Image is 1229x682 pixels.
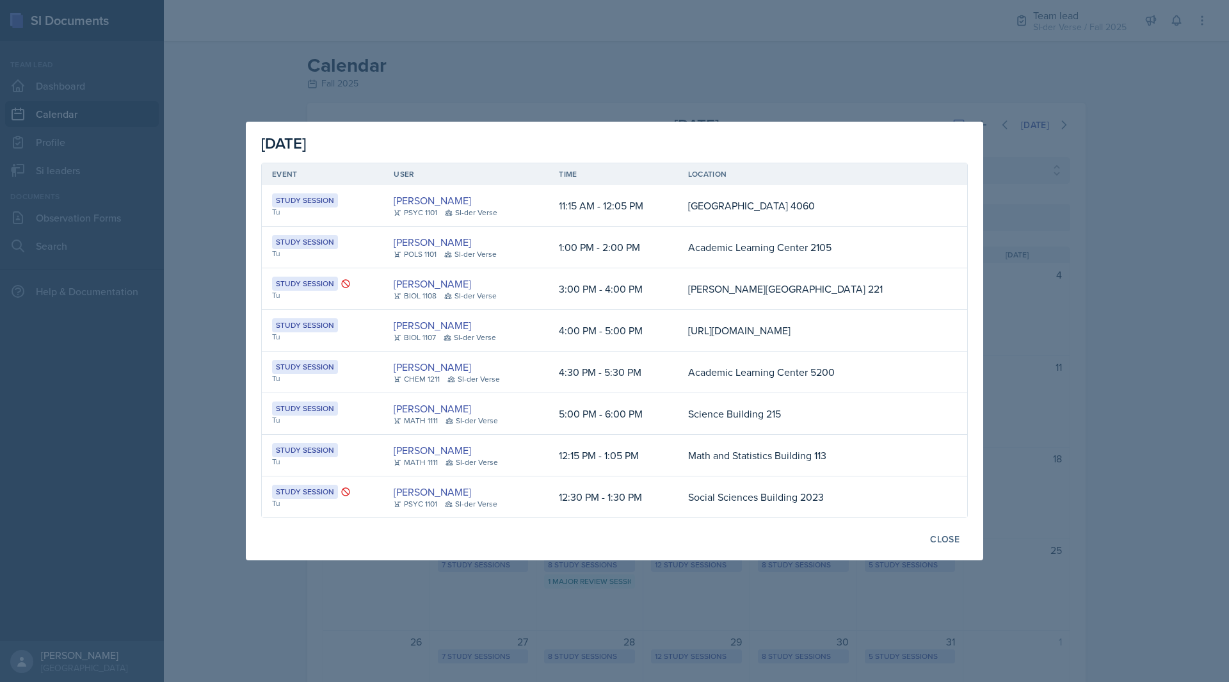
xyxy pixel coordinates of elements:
a: [PERSON_NAME] [394,359,471,375]
td: Academic Learning Center 2105 [678,227,942,268]
div: Study Session [272,235,338,249]
div: Study Session [272,318,338,332]
a: [PERSON_NAME] [394,318,471,333]
a: [PERSON_NAME] [394,276,471,291]
div: Study Session [272,485,338,499]
div: Study Session [272,360,338,374]
div: SI-der Verse [446,415,498,426]
th: Time [549,163,677,185]
div: Close [930,534,960,544]
div: BIOL 1107 [394,332,436,343]
div: MATH 1111 [394,457,438,468]
div: SI-der Verse [444,248,497,260]
a: [PERSON_NAME] [394,401,471,416]
td: [GEOGRAPHIC_DATA] 4060 [678,185,942,227]
td: 12:15 PM - 1:05 PM [549,435,677,476]
td: [PERSON_NAME][GEOGRAPHIC_DATA] 221 [678,268,942,310]
td: 12:30 PM - 1:30 PM [549,476,677,517]
div: SI-der Verse [444,332,496,343]
div: BIOL 1108 [394,290,437,302]
div: PSYC 1101 [394,207,437,218]
div: Study Session [272,277,338,291]
div: Tu [272,206,373,218]
a: [PERSON_NAME] [394,193,471,208]
td: 5:00 PM - 6:00 PM [549,393,677,435]
button: Close [922,528,968,550]
div: Study Session [272,443,338,457]
td: Math and Statistics Building 113 [678,435,942,476]
div: Tu [272,414,373,426]
div: Tu [272,248,373,259]
a: [PERSON_NAME] [394,484,471,499]
td: Science Building 215 [678,393,942,435]
div: Tu [272,456,373,467]
div: Tu [272,331,373,343]
div: POLS 1101 [394,248,437,260]
td: 3:00 PM - 4:00 PM [549,268,677,310]
div: SI-der Verse [446,457,498,468]
a: [PERSON_NAME] [394,234,471,250]
td: 1:00 PM - 2:00 PM [549,227,677,268]
div: SI-der Verse [445,498,497,510]
th: Event [262,163,383,185]
div: Tu [272,498,373,509]
td: [URL][DOMAIN_NAME] [678,310,942,352]
div: Tu [272,373,373,384]
th: Location [678,163,942,185]
div: SI-der Verse [445,207,497,218]
div: SI-der Verse [444,290,497,302]
div: SI-der Verse [447,373,500,385]
div: MATH 1111 [394,415,438,426]
td: Social Sciences Building 2023 [678,476,942,517]
div: Study Session [272,402,338,416]
div: [DATE] [261,132,968,155]
a: [PERSON_NAME] [394,442,471,458]
div: PSYC 1101 [394,498,437,510]
td: 4:30 PM - 5:30 PM [549,352,677,393]
td: 11:15 AM - 12:05 PM [549,185,677,227]
div: Tu [272,289,373,301]
div: CHEM 1211 [394,373,440,385]
td: 4:00 PM - 5:00 PM [549,310,677,352]
div: Study Session [272,193,338,207]
th: User [383,163,549,185]
td: Academic Learning Center 5200 [678,352,942,393]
